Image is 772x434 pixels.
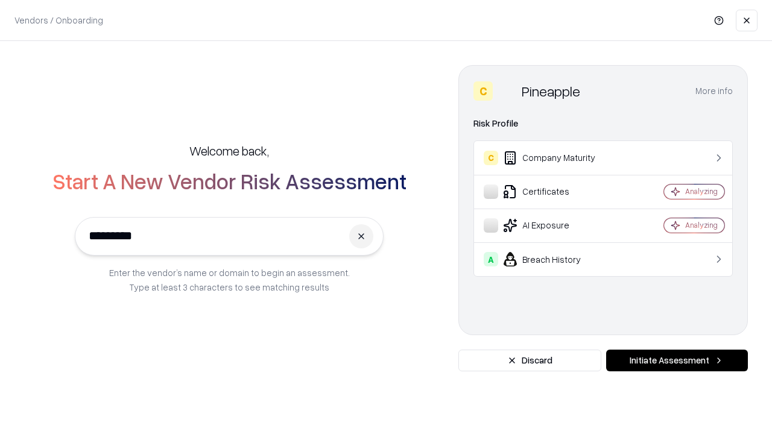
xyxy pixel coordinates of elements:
[484,184,628,199] div: Certificates
[695,80,733,102] button: More info
[484,218,628,233] div: AI Exposure
[484,252,498,266] div: A
[606,350,748,371] button: Initiate Assessment
[484,151,498,165] div: C
[189,142,269,159] h5: Welcome back,
[473,81,493,101] div: C
[484,151,628,165] div: Company Maturity
[458,350,601,371] button: Discard
[109,265,350,294] p: Enter the vendor’s name or domain to begin an assessment. Type at least 3 characters to see match...
[52,169,407,193] h2: Start A New Vendor Risk Assessment
[498,81,517,101] img: Pineapple
[685,220,718,230] div: Analyzing
[484,252,628,266] div: Breach History
[522,81,580,101] div: Pineapple
[473,116,733,131] div: Risk Profile
[14,14,103,27] p: Vendors / Onboarding
[685,186,718,197] div: Analyzing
